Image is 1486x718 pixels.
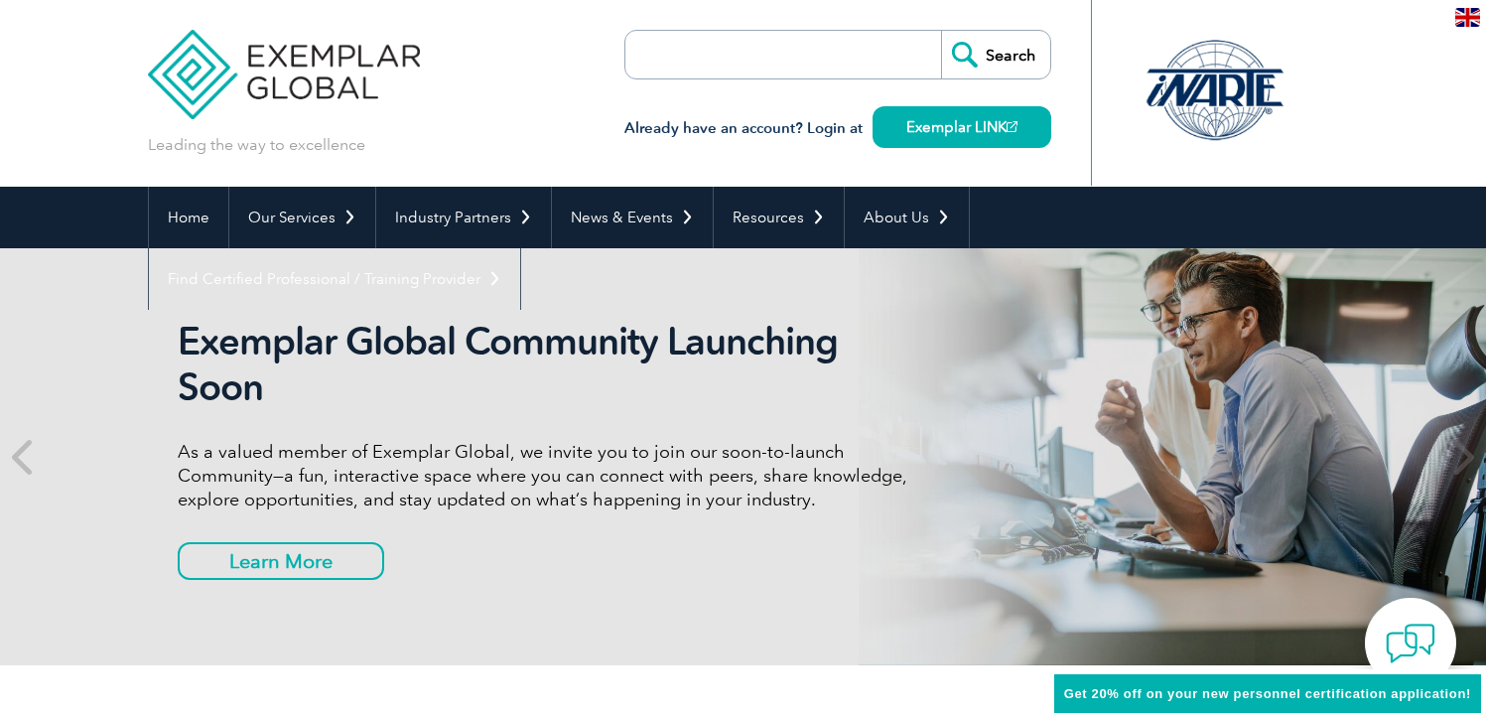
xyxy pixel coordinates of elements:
[149,248,520,310] a: Find Certified Professional / Training Provider
[1386,619,1435,668] img: contact-chat.png
[178,440,922,511] p: As a valued member of Exemplar Global, we invite you to join our soon-to-launch Community—a fun, ...
[552,187,713,248] a: News & Events
[1007,121,1017,132] img: open_square.png
[873,106,1051,148] a: Exemplar LINK
[178,319,922,410] h2: Exemplar Global Community Launching Soon
[1064,686,1471,701] span: Get 20% off on your new personnel certification application!
[1455,8,1480,27] img: en
[714,187,844,248] a: Resources
[229,187,375,248] a: Our Services
[178,542,384,580] a: Learn More
[624,116,1051,141] h3: Already have an account? Login at
[845,187,969,248] a: About Us
[941,31,1050,78] input: Search
[149,187,228,248] a: Home
[148,134,365,156] p: Leading the way to excellence
[376,187,551,248] a: Industry Partners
